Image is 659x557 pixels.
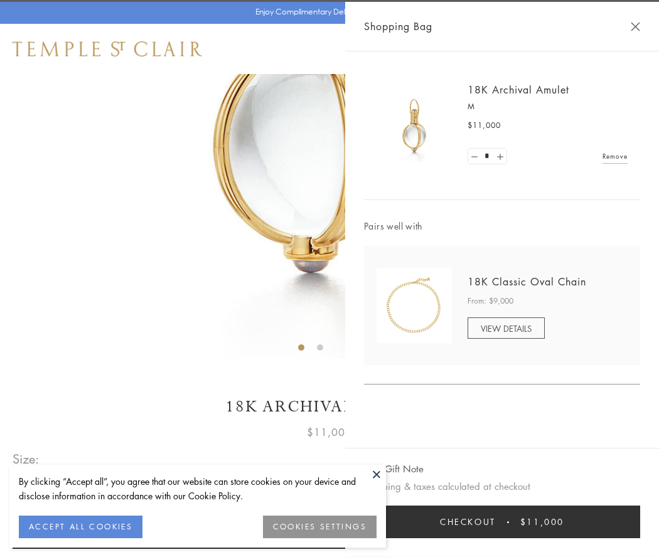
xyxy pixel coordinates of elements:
[468,149,481,164] a: Set quantity to 0
[364,18,432,34] span: Shopping Bag
[255,6,398,18] p: Enjoy Complimentary Delivery & Returns
[364,219,640,233] span: Pairs well with
[364,461,424,477] button: Add Gift Note
[13,448,40,469] span: Size:
[468,83,569,97] a: 18K Archival Amulet
[481,322,532,334] span: VIEW DETAILS
[377,268,452,343] img: N88865-OV18
[13,41,202,56] img: Temple St. Clair
[19,516,142,538] button: ACCEPT ALL COOKIES
[364,479,640,494] p: Shipping & taxes calculated at checkout
[468,119,501,132] span: $11,000
[603,149,628,163] a: Remove
[631,22,640,31] button: Close Shopping Bag
[263,516,377,538] button: COOKIES SETTINGS
[377,88,452,163] img: 18K Archival Amulet
[19,474,377,503] div: By clicking “Accept all”, you agree that our website can store cookies on your device and disclos...
[13,396,646,418] h1: 18K Archival Amulet
[468,100,628,113] p: M
[468,317,545,339] a: VIEW DETAILS
[307,424,352,440] span: $11,000
[468,295,513,307] span: From: $9,000
[520,515,564,529] span: $11,000
[468,275,586,289] a: 18K Classic Oval Chain
[364,506,640,538] button: Checkout $11,000
[493,149,506,164] a: Set quantity to 2
[440,515,496,529] span: Checkout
